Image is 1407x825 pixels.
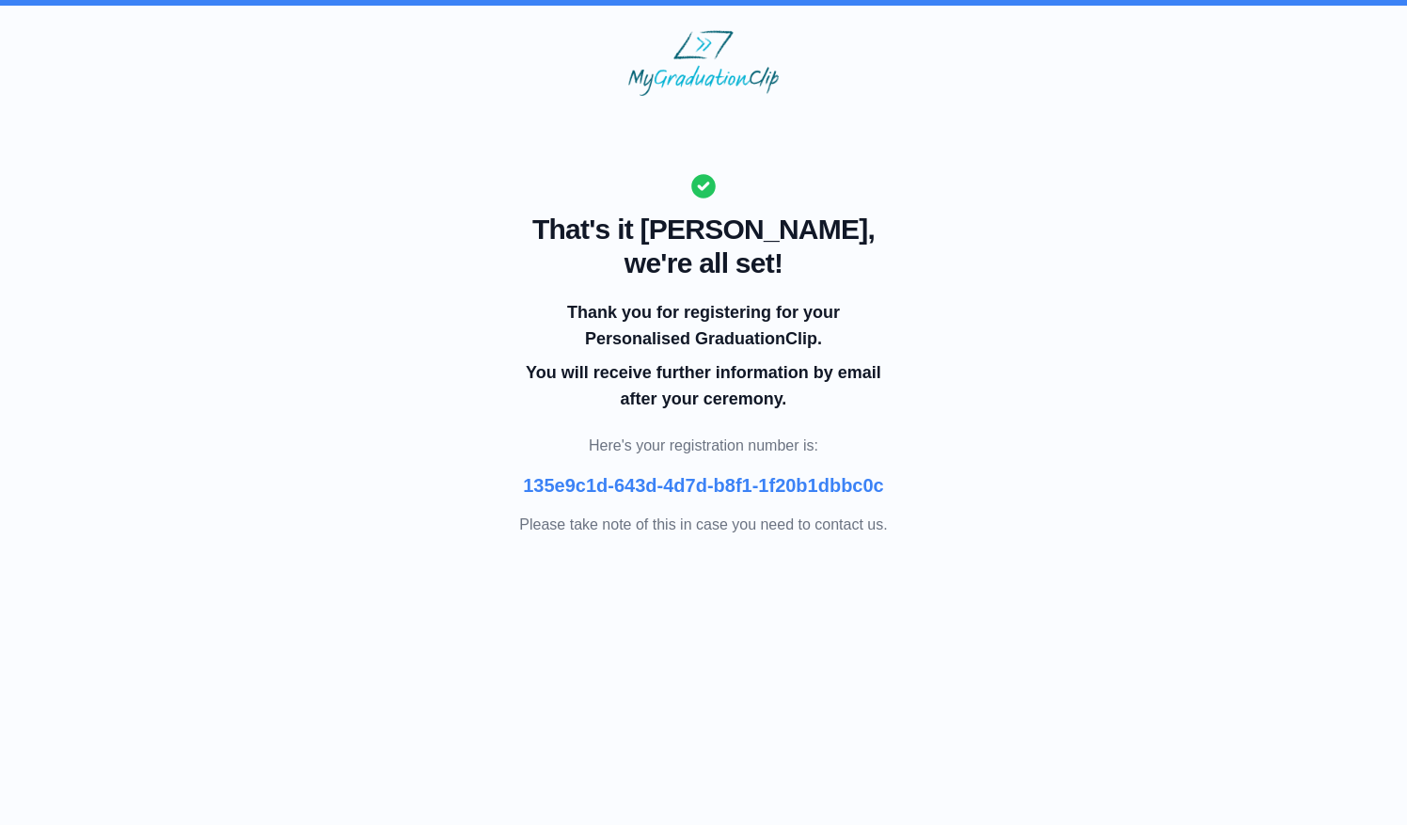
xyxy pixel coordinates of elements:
p: Please take note of this in case you need to contact us. [519,514,887,536]
b: 135e9c1d-643d-4d7d-b8f1-1f20b1dbbc0c [523,475,884,496]
span: That's it [PERSON_NAME], [519,213,887,246]
span: we're all set! [519,246,887,280]
p: You will receive further information by email after your ceremony. [523,359,884,412]
img: MyGraduationClip [628,30,779,96]
p: Thank you for registering for your Personalised GraduationClip. [523,299,884,352]
p: Here's your registration number is: [519,435,887,457]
